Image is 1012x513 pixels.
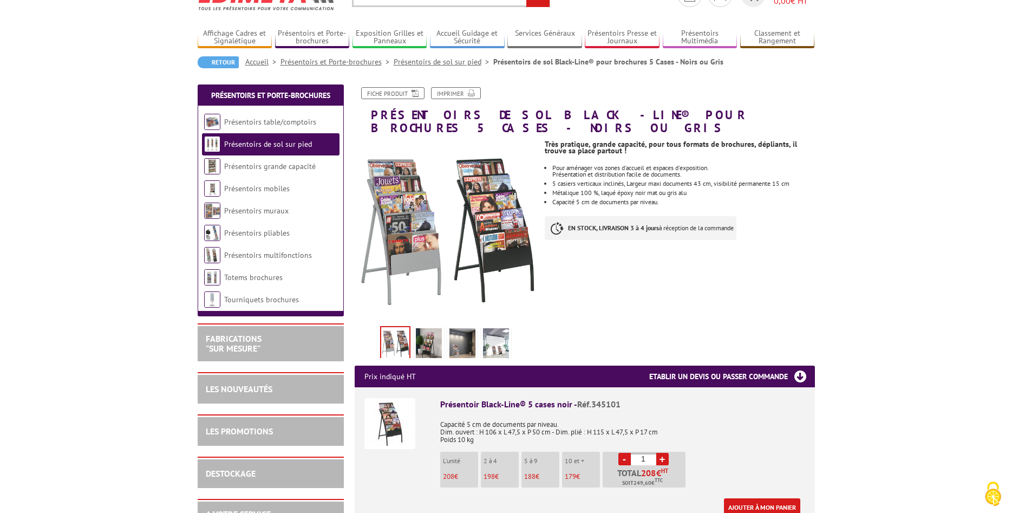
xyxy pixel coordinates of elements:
[204,291,220,308] img: Tourniquets brochures
[394,57,493,67] a: Présentoirs de sol sur pied
[275,29,350,47] a: Présentoirs et Porte-brochures
[224,161,316,171] a: Présentoirs grande capacité
[663,29,737,47] a: Présentoirs Multimédia
[198,56,239,68] a: Retour
[224,272,283,282] a: Totems brochures
[198,29,272,47] a: Affichage Cadres et Signalétique
[634,479,651,488] span: 249,60
[552,190,814,196] li: Métalique 100 %, laqué époxy noir mat ou gris alu
[565,472,576,481] span: 179
[224,117,316,127] a: Présentoirs table/comptoirs
[507,29,582,47] a: Services Généraux
[224,139,312,149] a: Présentoirs de sol sur pied
[211,90,330,100] a: Présentoirs et Porte-brochures
[204,114,220,130] img: Présentoirs table/comptoirs
[204,269,220,285] img: Totems brochures
[524,472,536,481] span: 188
[605,469,685,488] p: Total
[565,457,600,465] p: 10 et +
[484,457,519,465] p: 2 à 4
[381,327,409,361] img: presentoirs_de_sol_345101_1.jpg
[204,225,220,241] img: Présentoirs pliables
[206,333,262,354] a: FABRICATIONS"Sur Mesure"
[641,469,656,477] span: 208
[484,473,519,480] p: €
[493,56,723,67] li: Présentoirs de sol Black-Line® pour brochures 5 Cases - Noirs ou Gris
[206,468,256,479] a: DESTOCKAGE
[440,413,805,444] p: Capacité 5 cm de documents par niveau. Dim. ouvert : H 106 x L 47,5 x P 50 cm - Dim. plié : H 115...
[449,328,475,362] img: mise_en_scene_presentoirs_de_sol_gris.jpg
[204,247,220,263] img: Présentoirs multifonctions
[224,250,312,260] a: Présentoirs multifonctions
[352,29,427,47] a: Exposition Grilles et Panneaux
[206,384,272,394] a: LES NOUVEAUTÉS
[204,180,220,197] img: Présentoirs mobiles
[577,399,621,410] span: Réf.345101
[545,216,736,240] p: à réception de la commande
[204,136,220,152] img: Présentoirs de sol sur pied
[364,366,416,387] p: Prix indiqué HT
[974,476,1012,513] button: Cookies (fenêtre modale)
[524,473,559,480] p: €
[224,228,290,238] a: Présentoirs pliables
[280,57,394,67] a: Présentoirs et Porte-brochures
[656,469,661,477] span: €
[524,457,559,465] p: 5 à 9
[443,472,454,481] span: 208
[649,366,815,387] h3: Etablir un devis ou passer commande
[224,206,289,216] a: Présentoirs muraux
[431,87,481,99] a: Imprimer
[361,87,425,99] a: Fiche produit
[443,457,478,465] p: L'unité
[355,140,537,322] img: presentoirs_de_sol_345101_1.jpg
[552,199,814,205] li: Capacité 5 cm de documents par niveau.
[483,328,509,362] img: mise_en_scene_345101_345110.jpg
[204,158,220,174] img: Présentoirs grande capacité
[552,165,814,178] li: Pour aménager vos zones d'accueil et espaces d'exposition. Présentation et distribution facile de...
[740,29,815,47] a: Classement et Rangement
[568,224,659,232] strong: EN STOCK, LIVRAISON 3 à 4 jours
[484,472,495,481] span: 198
[224,184,290,193] a: Présentoirs mobiles
[440,398,805,411] div: Présentoir Black-Line® 5 cases noir -
[430,29,505,47] a: Accueil Guidage et Sécurité
[622,479,663,488] span: Soit €
[347,87,823,134] h1: Présentoirs de sol Black-Line® pour brochures 5 Cases - Noirs ou Gris
[980,480,1007,508] img: Cookies (fenêtre modale)
[618,453,631,465] a: -
[443,473,478,480] p: €
[545,139,797,155] strong: Très pratique, grande capacité, pour tous formats de brochures, dépliants, il trouve sa place par...
[204,203,220,219] img: Présentoirs muraux
[224,295,299,304] a: Tourniquets brochures
[416,328,442,362] img: presentoir_black_line_5cases_noir_345101_mise_en_scene.jpg
[364,398,415,449] img: Présentoir Black-Line® 5 cases noir
[206,426,273,437] a: LES PROMOTIONS
[661,467,668,475] sup: HT
[552,180,814,187] li: 5 casiers verticaux inclinés, Largeur maxi documents 43 cm, visibilité permanente 15 cm
[655,477,663,483] sup: TTC
[656,453,669,465] a: +
[565,473,600,480] p: €
[245,57,280,67] a: Accueil
[585,29,660,47] a: Présentoirs Presse et Journaux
